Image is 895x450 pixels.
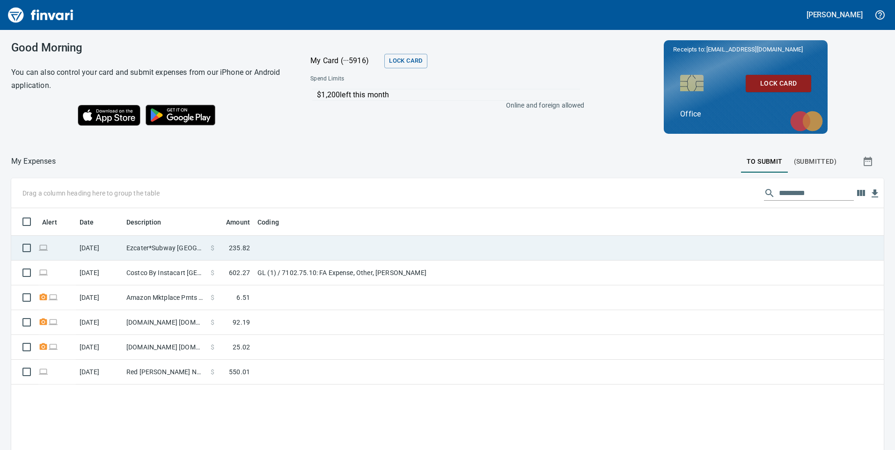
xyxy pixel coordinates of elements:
[257,217,279,228] span: Coding
[673,45,818,54] p: Receipts to:
[123,335,207,360] td: [DOMAIN_NAME] [DOMAIN_NAME][URL] WA
[76,360,123,385] td: [DATE]
[229,367,250,377] span: 550.01
[854,186,868,200] button: Choose columns to display
[42,217,69,228] span: Alert
[384,54,427,68] button: Lock Card
[229,243,250,253] span: 235.82
[11,66,287,92] h6: You can also control your card and submit expenses from our iPhone or Android application.
[123,360,207,385] td: Red [PERSON_NAME] No 728 Battleground [GEOGRAPHIC_DATA]
[211,243,214,253] span: $
[80,217,94,228] span: Date
[76,310,123,335] td: [DATE]
[126,217,174,228] span: Description
[229,268,250,277] span: 602.27
[317,89,580,101] p: $1,200 left this month
[254,261,488,285] td: GL (1) / 7102.75.10: FA Expense, Other, [PERSON_NAME]
[226,217,250,228] span: Amount
[11,41,287,54] h3: Good Morning
[38,294,48,300] span: Receipt Required
[78,105,140,126] img: Download on the App Store
[236,293,250,302] span: 6.51
[303,101,584,110] p: Online and foreign allowed
[233,342,250,352] span: 25.02
[214,217,250,228] span: Amount
[868,187,882,201] button: Download Table
[38,344,48,350] span: Receipt Required
[38,245,48,251] span: Online transaction
[76,335,123,360] td: [DATE]
[211,342,214,352] span: $
[746,75,811,92] button: Lock Card
[257,217,291,228] span: Coding
[804,7,865,22] button: [PERSON_NAME]
[11,156,56,167] p: My Expenses
[76,261,123,285] td: [DATE]
[211,318,214,327] span: $
[123,261,207,285] td: Costco By Instacart [GEOGRAPHIC_DATA] [GEOGRAPHIC_DATA]
[389,56,422,66] span: Lock Card
[680,109,811,120] p: Office
[126,217,161,228] span: Description
[233,318,250,327] span: 92.19
[310,55,381,66] p: My Card (···5916)
[747,156,783,167] span: To Submit
[123,310,207,335] td: [DOMAIN_NAME] [DOMAIN_NAME][URL] WA
[753,78,804,89] span: Lock Card
[48,344,58,350] span: Online transaction
[211,268,214,277] span: $
[123,285,207,310] td: Amazon Mktplace Pmts [DOMAIN_NAME][URL] WA
[38,269,48,276] span: Online transaction
[48,319,58,325] span: Online transaction
[807,10,863,20] h5: [PERSON_NAME]
[140,100,221,131] img: Get it on Google Play
[80,217,106,228] span: Date
[48,294,58,300] span: Online transaction
[705,45,804,54] span: [EMAIL_ADDRESS][DOMAIN_NAME]
[76,285,123,310] td: [DATE]
[785,106,828,136] img: mastercard.svg
[76,236,123,261] td: [DATE]
[211,293,214,302] span: $
[11,156,56,167] nav: breadcrumb
[38,369,48,375] span: Online transaction
[123,236,207,261] td: Ezcater*Subway [GEOGRAPHIC_DATA] [GEOGRAPHIC_DATA]
[22,189,160,198] p: Drag a column heading here to group the table
[42,217,57,228] span: Alert
[794,156,836,167] span: (Submitted)
[6,4,76,26] img: Finvari
[854,150,884,173] button: Show transactions within a particular date range
[211,367,214,377] span: $
[310,74,463,84] span: Spend Limits
[38,319,48,325] span: Receipt Required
